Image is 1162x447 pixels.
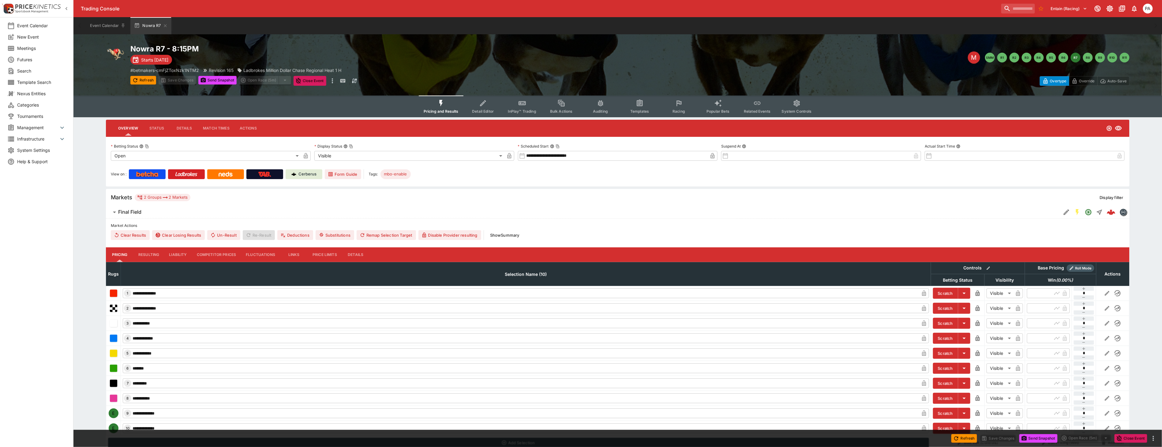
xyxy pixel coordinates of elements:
[1106,125,1112,131] svg: Open
[207,230,240,240] button: Un-Result
[1105,206,1117,218] a: 35e689ae-b262-44ef-b090-a075c6ff31f0
[1061,207,1072,218] button: Edit Detail
[1010,53,1019,62] button: R2
[1067,265,1094,272] div: Show/hide Price Roll mode configuration.
[17,90,66,97] span: Nexus Entities
[1056,276,1073,284] em: ( 0.00 %)
[106,44,126,64] img: greyhound_racing.png
[198,76,237,85] button: Send Snapshot
[1083,53,1093,62] button: R8
[1120,209,1127,216] img: betmakers
[126,396,130,400] span: 8
[342,247,369,262] button: Details
[380,169,411,179] div: Betting Target: cerberus
[987,423,1013,433] div: Visible
[17,158,66,165] span: Help & Support
[1059,53,1068,62] button: R6
[17,136,58,142] span: Infrastructure
[109,423,118,433] div: E
[1040,76,1069,86] button: Overtype
[1019,434,1058,443] button: Send Snapshot
[126,306,130,310] span: 2
[1107,208,1115,216] div: 35e689ae-b262-44ef-b090-a075c6ff31f0
[192,247,241,262] button: Competitor Prices
[933,303,958,314] button: Scratch
[630,109,649,114] span: Templates
[86,17,129,34] button: Event Calendar
[933,378,958,389] button: Scratch
[985,53,1130,62] nav: pagination navigation
[111,144,138,149] p: Betting Status
[1120,53,1130,62] button: R11
[17,113,66,119] span: Tournaments
[1085,208,1092,216] svg: Open
[1115,434,1147,443] button: Close Event
[997,53,1007,62] button: R1
[136,172,158,177] img: Betcha
[17,45,66,51] span: Meetings
[175,172,197,177] img: Ladbrokes
[987,348,1013,358] div: Visible
[933,363,958,374] button: Scratch
[137,194,188,201] div: 2 Groups 2 Markets
[508,109,536,114] span: InPlay™ Trading
[987,333,1013,343] div: Visible
[933,318,958,329] button: Scratch
[15,10,48,13] img: Sportsbook Management
[130,67,199,73] p: Copy To Clipboard
[1083,207,1094,218] button: Open
[17,34,66,40] span: New Event
[931,262,1025,274] th: Controls
[164,247,192,262] button: Liability
[1072,207,1083,218] button: SGM Enabled
[1071,53,1081,62] button: R7
[81,6,999,12] div: Trading Console
[984,264,992,272] button: Bulk edit
[1094,207,1105,218] button: Straight
[968,51,980,64] div: Edit Meeting
[742,144,746,148] button: Suspend At
[209,67,234,73] p: Revision 165
[258,172,271,177] img: TabNZ
[1143,4,1153,13] div: Peter Addley
[234,121,262,136] button: Actions
[556,144,560,148] button: Copy To Clipboard
[152,230,205,240] button: Clear Losing Results
[987,363,1013,373] div: Visible
[109,408,118,418] div: E
[143,121,171,136] button: Status
[308,247,342,262] button: Price Limits
[673,109,685,114] span: Racing
[111,221,1125,230] label: Market Actions
[343,144,348,148] button: Display StatusCopy To Clipboard
[369,169,378,179] label: Tags:
[1036,264,1067,272] div: Base Pricing
[936,276,979,284] span: Betting Status
[243,230,275,240] span: Re-Result
[130,44,630,54] h2: Copy To Clipboard
[380,171,411,177] span: mbo-enable
[237,67,341,73] div: Ladbrokes Million Dollar Chase Regional Heat 1 H
[198,121,234,136] button: Match Times
[316,230,354,240] button: Substitutions
[1046,53,1056,62] button: R5
[126,351,130,355] span: 5
[989,276,1021,284] span: Visibility
[314,144,342,149] p: Display Status
[130,76,156,85] button: Refresh
[1069,76,1097,86] button: Override
[933,288,958,299] button: Scratch
[106,262,121,286] th: Rugs
[325,169,361,179] a: Form Guide
[241,247,280,262] button: Fluctuations
[498,271,553,278] span: Selection Name (10)
[933,348,958,359] button: Scratch
[17,124,58,131] span: Management
[243,67,341,73] p: Ladbrokes Million Dollar Chase Regional Heat 1 H
[933,423,958,434] button: Scratch
[133,247,164,262] button: Resulting
[17,102,66,108] span: Categories
[239,76,291,85] div: split button
[1079,78,1095,84] p: Override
